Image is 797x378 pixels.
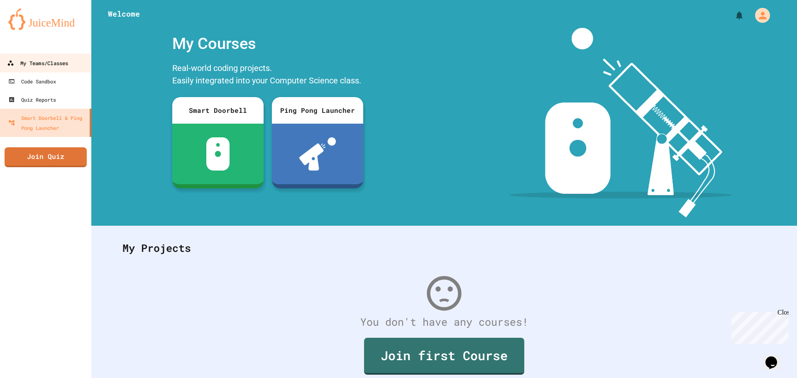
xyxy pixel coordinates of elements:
[114,232,774,264] div: My Projects
[114,314,774,330] div: You don't have any courses!
[762,345,789,370] iframe: chat widget
[728,309,789,344] iframe: chat widget
[364,338,524,375] a: Join first Course
[8,76,56,86] div: Code Sandbox
[172,97,264,124] div: Smart Doorbell
[8,113,86,133] div: Smart Doorbell & Ping Pong Launcher
[5,147,87,167] a: Join Quiz
[8,95,56,105] div: Quiz Reports
[3,3,57,53] div: Chat with us now!Close
[272,97,363,124] div: Ping Pong Launcher
[746,6,772,25] div: My Account
[168,60,367,91] div: Real-world coding projects. Easily integrated into your Computer Science class.
[7,58,68,68] div: My Teams/Classes
[509,28,732,217] img: banner-image-my-projects.png
[168,28,367,60] div: My Courses
[8,8,83,30] img: logo-orange.svg
[719,8,746,22] div: My Notifications
[299,137,336,171] img: ppl-with-ball.png
[206,137,230,171] img: sdb-white.svg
